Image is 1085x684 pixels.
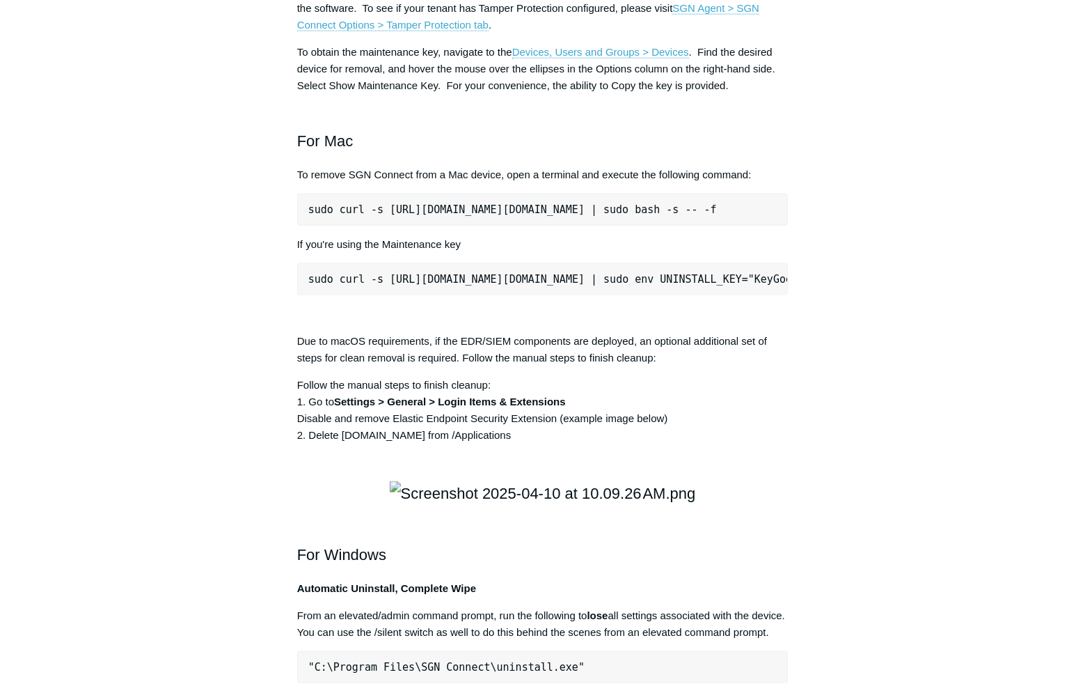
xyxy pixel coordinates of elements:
[390,481,696,506] img: Screenshot 2025-04-10 at 10.09.26 AM.png
[334,396,566,407] strong: Settings > General > Login Items & Extensions
[297,609,785,638] span: From an elevated/admin command prompt, run the following to all settings associated with the devi...
[512,46,689,59] a: Devices, Users and Groups > Devices
[587,609,608,621] strong: lose
[297,194,789,226] pre: sudo curl -s [URL][DOMAIN_NAME][DOMAIN_NAME] | sudo bash -s -- -f
[308,661,585,674] span: "C:\Program Files\SGN Connect\uninstall.exe"
[297,377,789,444] p: Follow the manual steps to finish cleanup: 1. Go to Disable and remove Elastic Endpoint Security ...
[297,263,789,295] pre: sudo curl -s [URL][DOMAIN_NAME][DOMAIN_NAME] | sudo env UNINSTALL_KEY="KeyGoesHere" bash -s -- -f
[297,582,476,594] strong: Automatic Uninstall, Complete Wipe
[297,104,789,153] h2: For Mac
[297,333,789,366] p: Due to macOS requirements, if the EDR/SIEM components are deployed, an optional additional set of...
[297,44,789,94] p: To obtain the maintenance key, navigate to the . Find the desired device for removal, and hover t...
[297,236,789,253] p: If you're using the Maintenance key
[297,166,789,183] p: To remove SGN Connect from a Mac device, open a terminal and execute the following command:
[297,518,789,567] h2: For Windows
